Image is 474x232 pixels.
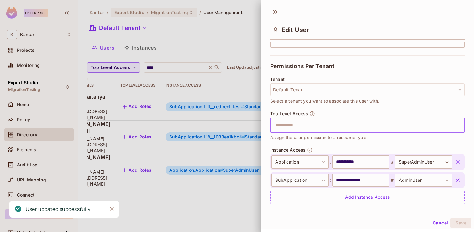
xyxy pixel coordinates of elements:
[270,111,308,116] span: Top Level Access
[389,176,395,184] span: #
[270,191,465,204] div: Add Instance Access
[271,155,329,169] div: Application
[270,148,306,153] span: Instance Access
[329,176,332,184] span: :
[395,174,452,187] div: AdminUser
[270,134,366,141] span: Assign the user permission to a resource type
[270,77,285,82] span: Tenant
[270,83,465,96] button: Default Tenant
[450,218,471,228] button: Save
[271,174,329,187] div: SubApplication
[461,124,462,126] button: Open
[395,155,452,169] div: SuperAdminUser
[270,98,379,105] span: Select a tenant you want to associate this user with.
[107,204,117,213] button: Close
[430,218,450,228] button: Cancel
[282,26,309,34] span: Edit User
[329,158,332,166] span: :
[26,205,91,213] div: User updated successfully
[270,63,334,69] span: Permissions Per Tenant
[389,158,395,166] span: #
